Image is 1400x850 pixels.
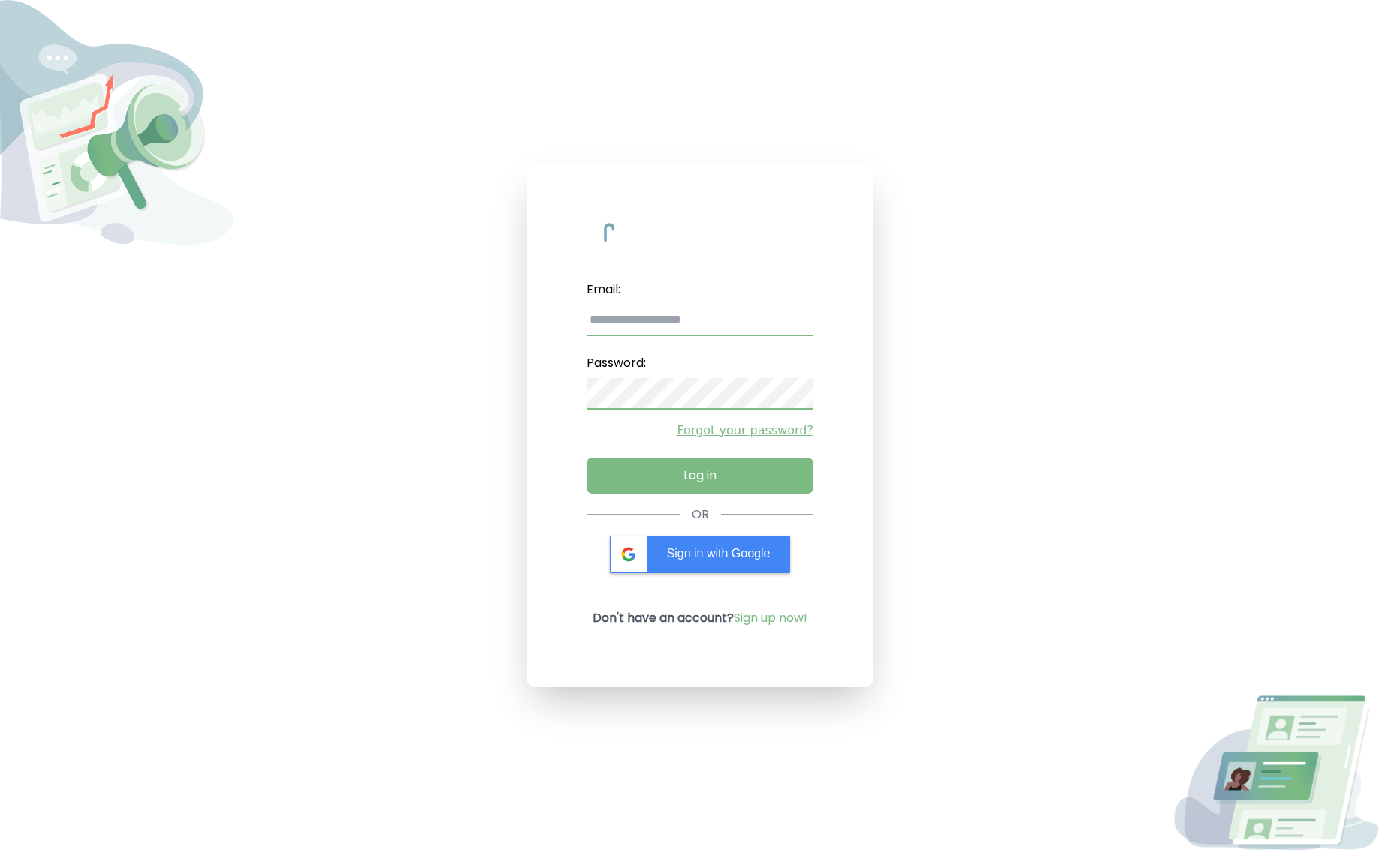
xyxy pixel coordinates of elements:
[604,223,796,250] img: My Influency
[667,547,771,560] span: Sign in with Google
[734,609,807,626] a: Sign up now!
[692,506,709,524] div: OR
[1167,695,1400,850] img: Login Image2
[587,348,813,378] label: Password:
[593,609,807,627] p: Don't have an account?
[587,422,813,440] a: Forgot your password?
[610,536,790,573] div: Sign in with Google
[587,458,813,494] button: Log in
[587,275,813,305] label: Email:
